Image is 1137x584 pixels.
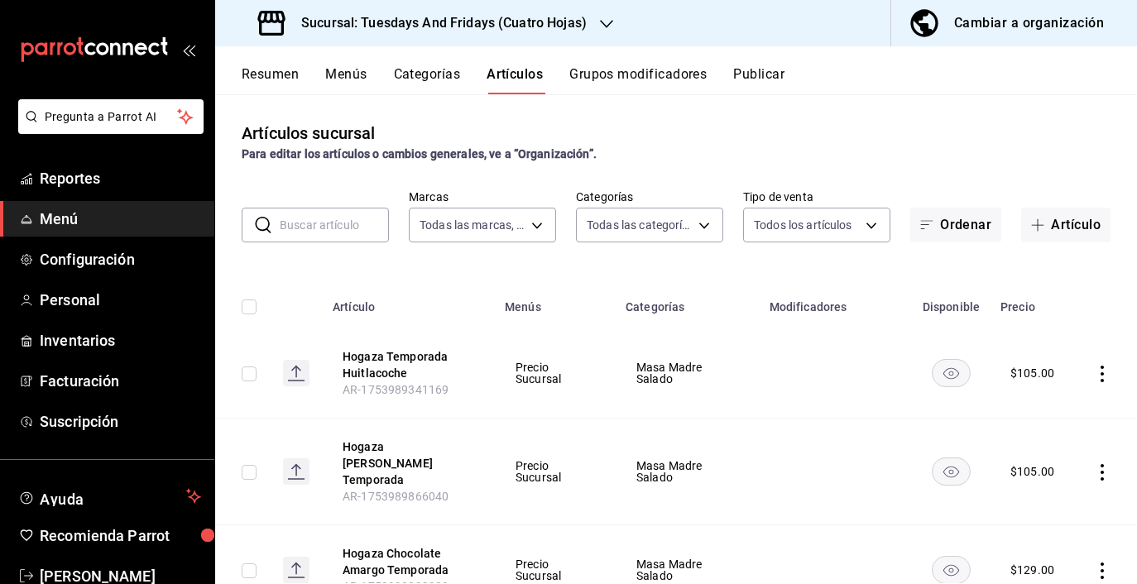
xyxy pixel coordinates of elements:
[516,558,595,582] span: Precio Sucursal
[343,348,475,381] button: edit-product-location
[1021,208,1111,242] button: Artículo
[394,66,461,94] button: Categorías
[636,558,739,582] span: Masa Madre Salado
[280,208,389,242] input: Buscar artículo
[242,66,299,94] button: Resumen
[495,275,616,328] th: Menús
[932,457,971,486] button: availability-product
[516,361,595,385] span: Precio Sucursal
[343,545,475,578] button: edit-product-location
[912,275,991,328] th: Disponible
[182,43,195,56] button: open_drawer_menu
[1094,464,1111,481] button: actions
[40,167,201,189] span: Reportes
[40,370,201,392] span: Facturación
[636,460,739,483] span: Masa Madre Salado
[932,359,971,387] button: availability-product
[12,120,204,137] a: Pregunta a Parrot AI
[420,217,525,233] span: Todas las marcas, Sin marca
[587,217,693,233] span: Todas las categorías, Sin categoría
[325,66,367,94] button: Menús
[743,191,890,203] label: Tipo de venta
[516,460,595,483] span: Precio Sucursal
[242,147,597,160] strong: Para editar los artículos o cambios generales, ve a “Organización”.
[45,108,178,126] span: Pregunta a Parrot AI
[754,217,852,233] span: Todos los artículos
[991,275,1074,328] th: Precio
[636,361,739,385] span: Masa Madre Salado
[569,66,707,94] button: Grupos modificadores
[910,208,1001,242] button: Ordenar
[343,438,475,488] button: edit-product-location
[1094,562,1111,579] button: actions
[40,289,201,311] span: Personal
[1094,366,1111,382] button: actions
[40,410,201,433] span: Suscripción
[40,208,201,230] span: Menú
[1010,365,1054,381] div: $ 105.00
[1010,463,1054,480] div: $ 105.00
[932,556,971,584] button: availability-product
[40,486,180,506] span: Ayuda
[40,524,201,547] span: Recomienda Parrot
[343,490,449,503] span: AR-1753989866040
[288,13,587,33] h3: Sucursal: Tuesdays And Fridays (Cuatro Hojas)
[733,66,784,94] button: Publicar
[40,248,201,270] span: Configuración
[343,383,449,396] span: AR-1753989341169
[487,66,543,94] button: Artículos
[954,12,1104,35] div: Cambiar a organización
[323,275,495,328] th: Artículo
[242,66,1137,94] div: navigation tabs
[18,99,204,134] button: Pregunta a Parrot AI
[576,191,723,203] label: Categorías
[760,275,912,328] th: Modificadores
[616,275,760,328] th: Categorías
[409,191,556,203] label: Marcas
[40,329,201,352] span: Inventarios
[242,121,375,146] div: Artículos sucursal
[1010,562,1054,578] div: $ 129.00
